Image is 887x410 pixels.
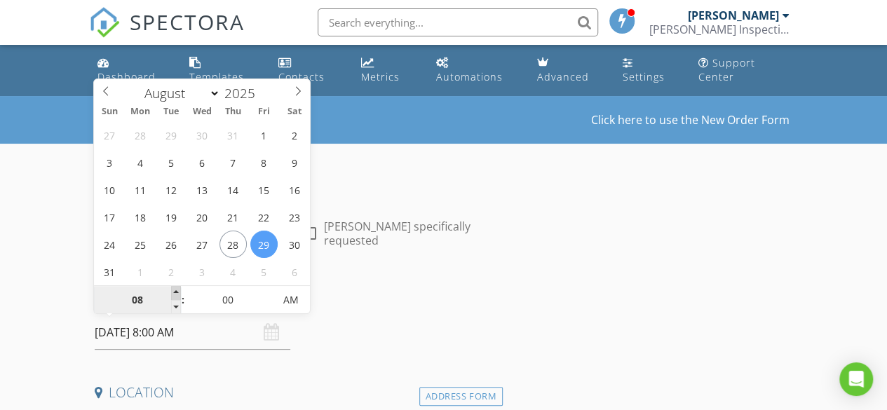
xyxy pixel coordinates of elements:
[189,70,244,83] div: Templates
[127,258,154,285] span: September 1, 2025
[281,231,309,258] span: August 30, 2025
[250,231,278,258] span: August 29, 2025
[92,50,173,90] a: Dashboard
[281,176,309,203] span: August 16, 2025
[217,107,248,116] span: Thu
[158,258,185,285] span: September 2, 2025
[94,107,125,116] span: Sun
[318,8,598,36] input: Search everything...
[688,8,779,22] div: [PERSON_NAME]
[96,203,123,231] span: August 17, 2025
[127,203,154,231] span: August 18, 2025
[189,231,216,258] span: August 27, 2025
[127,231,154,258] span: August 25, 2025
[693,50,795,90] a: Support Center
[219,258,247,285] span: September 4, 2025
[591,114,790,125] a: Click here to use the New Order Form
[189,176,216,203] span: August 13, 2025
[189,121,216,149] span: July 30, 2025
[184,50,262,90] a: Templates
[219,231,247,258] span: August 28, 2025
[698,56,755,83] div: Support Center
[281,149,309,176] span: August 9, 2025
[219,176,247,203] span: August 14, 2025
[248,107,279,116] span: Fri
[278,70,325,83] div: Contacts
[127,149,154,176] span: August 4, 2025
[158,121,185,149] span: July 29, 2025
[219,203,247,231] span: August 21, 2025
[273,50,344,90] a: Contacts
[189,149,216,176] span: August 6, 2025
[281,203,309,231] span: August 23, 2025
[279,107,310,116] span: Sat
[281,121,309,149] span: August 2, 2025
[158,176,185,203] span: August 12, 2025
[187,107,217,116] span: Wed
[125,107,156,116] span: Mon
[89,19,245,48] a: SPECTORA
[96,176,123,203] span: August 10, 2025
[156,107,187,116] span: Tue
[271,286,310,314] span: Click to toggle
[617,50,682,90] a: Settings
[96,149,123,176] span: August 3, 2025
[96,121,123,149] span: July 27, 2025
[219,121,247,149] span: July 31, 2025
[189,203,216,231] span: August 20, 2025
[96,231,123,258] span: August 24, 2025
[181,286,185,314] span: :
[436,70,503,83] div: Automations
[250,121,278,149] span: August 1, 2025
[130,7,245,36] span: SPECTORA
[95,383,497,402] h4: Location
[127,176,154,203] span: August 11, 2025
[189,258,216,285] span: September 3, 2025
[839,362,873,396] div: Open Intercom Messenger
[356,50,419,90] a: Metrics
[158,149,185,176] span: August 5, 2025
[97,70,156,83] div: Dashboard
[219,149,247,176] span: August 7, 2025
[250,258,278,285] span: September 5, 2025
[431,50,520,90] a: Automations (Basic)
[361,70,400,83] div: Metrics
[537,70,589,83] div: Advanced
[531,50,606,90] a: Advanced
[220,84,266,102] input: Year
[158,203,185,231] span: August 19, 2025
[250,149,278,176] span: August 8, 2025
[158,231,185,258] span: August 26, 2025
[127,121,154,149] span: July 28, 2025
[623,70,665,83] div: Settings
[324,219,497,247] label: [PERSON_NAME] specifically requested
[89,7,120,38] img: The Best Home Inspection Software - Spectora
[250,203,278,231] span: August 22, 2025
[96,258,123,285] span: August 31, 2025
[95,315,290,350] input: Select date
[649,22,790,36] div: Holsey Inspections & Consulting
[250,176,278,203] span: August 15, 2025
[419,387,503,406] div: Address Form
[281,258,309,285] span: September 6, 2025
